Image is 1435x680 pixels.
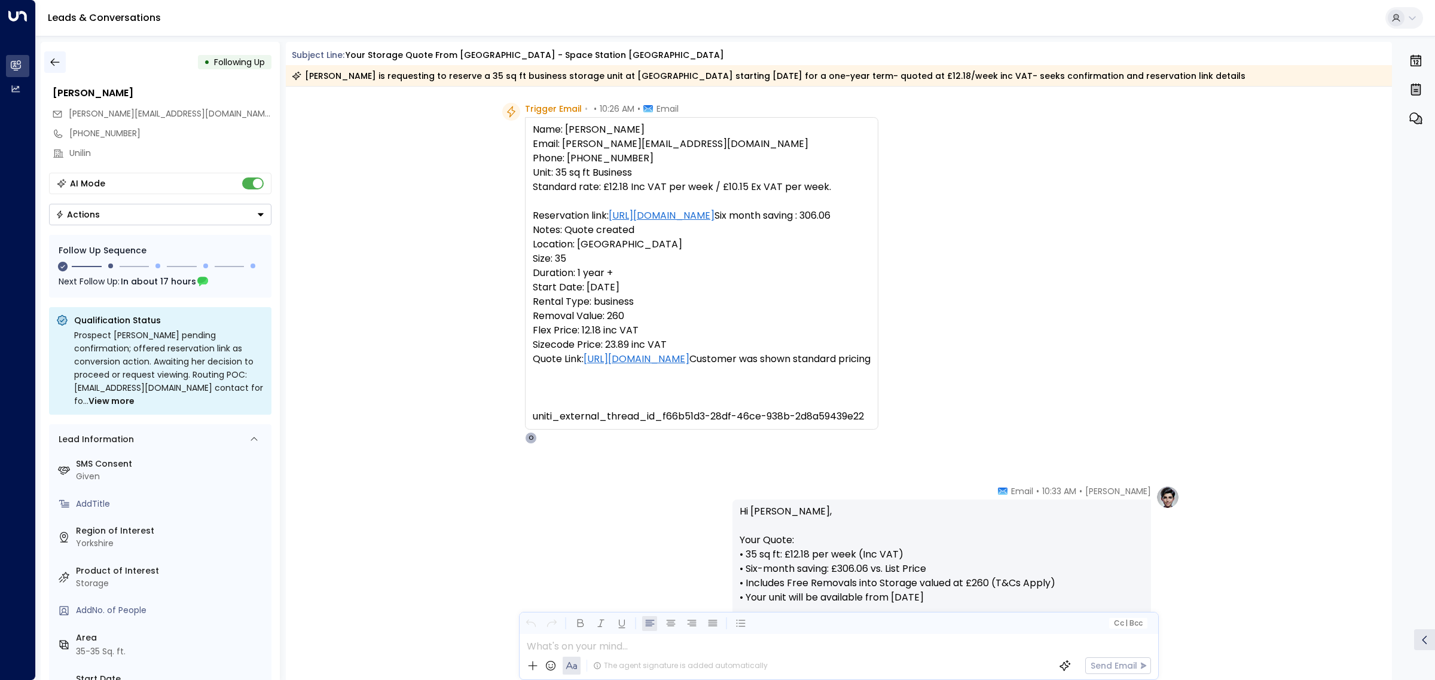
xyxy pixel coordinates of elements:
[70,177,105,189] div: AI Mode
[48,11,161,24] a: Leads & Conversations
[69,108,273,120] span: [PERSON_NAME][EMAIL_ADDRESS][DOMAIN_NAME]
[56,209,100,220] div: Actions
[88,394,135,408] span: View more
[1113,619,1142,627] span: Cc Bcc
[214,56,265,68] span: Following Up
[76,604,267,617] div: AddNo. of People
[69,147,271,160] div: Unilin
[585,103,588,115] span: •
[121,275,196,288] span: In about 17 hours
[1156,485,1180,509] img: profile-logo.png
[544,616,559,631] button: Redo
[657,103,679,115] span: Email
[69,127,271,140] div: [PHONE_NUMBER]
[74,314,264,326] p: Qualification Status
[74,329,264,408] div: Prospect [PERSON_NAME] pending confirmation; offered reservation link as conversion action. Await...
[525,103,582,115] span: Trigger Email
[1042,485,1076,497] span: 10:33 AM
[525,432,537,444] div: O
[346,49,724,62] div: Your storage quote from [GEOGRAPHIC_DATA] - Space Station [GEOGRAPHIC_DATA]
[609,209,715,223] a: [URL][DOMAIN_NAME]
[1109,618,1147,629] button: Cc|Bcc
[76,458,267,470] label: SMS Consent
[54,433,134,446] div: Lead Information
[593,660,768,671] div: The agent signature is added automatically
[584,352,689,366] a: [URL][DOMAIN_NAME]
[1085,485,1151,497] span: [PERSON_NAME]
[76,577,267,590] div: Storage
[600,103,634,115] span: 10:26 AM
[53,86,271,100] div: [PERSON_NAME]
[523,616,538,631] button: Undo
[1079,485,1082,497] span: •
[594,103,597,115] span: •
[533,122,871,424] pre: Name: [PERSON_NAME] Email: [PERSON_NAME][EMAIL_ADDRESS][DOMAIN_NAME] Phone: [PHONE_NUMBER] Unit: ...
[76,565,267,577] label: Product of Interest
[49,204,271,225] button: Actions
[76,525,267,537] label: Region of Interest
[292,70,1245,82] div: [PERSON_NAME] is requesting to reserve a 35 sq ft business storage unit at [GEOGRAPHIC_DATA] star...
[59,244,262,257] div: Follow Up Sequence
[69,108,271,120] span: nathalie.paye@unilin.com
[204,51,210,73] div: •
[1011,485,1033,497] span: Email
[76,498,267,510] div: AddTitle
[76,645,126,658] div: 35-35 Sq. ft.
[76,470,267,483] div: Given
[59,275,262,288] div: Next Follow Up:
[1125,619,1128,627] span: |
[49,204,271,225] div: Button group with a nested menu
[637,103,640,115] span: •
[1036,485,1039,497] span: •
[76,537,267,550] div: Yorkshire
[292,49,344,61] span: Subject Line:
[76,632,267,644] label: Area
